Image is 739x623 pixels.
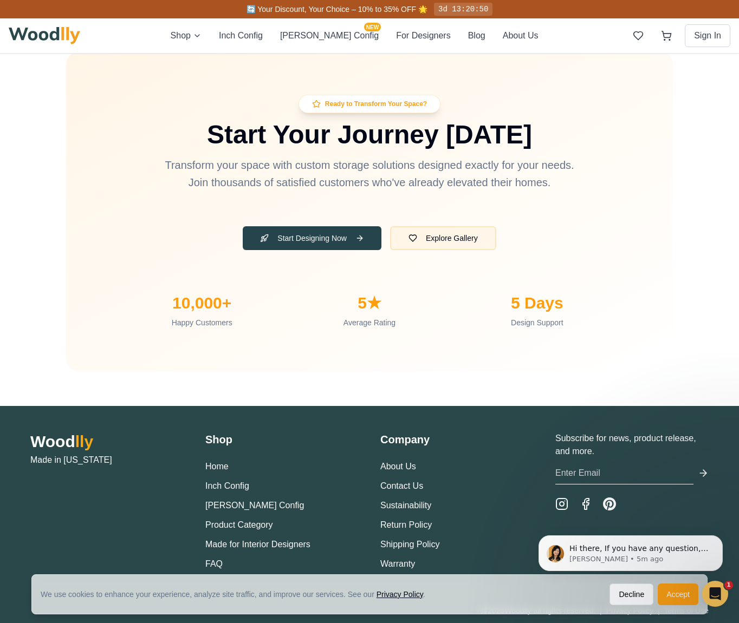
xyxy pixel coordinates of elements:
[724,581,733,589] span: 1
[66,122,673,148] h2: Start Your Journey [DATE]
[468,29,485,42] button: Blog
[396,29,450,42] button: For Designers
[603,497,616,510] a: Pinterest
[205,540,310,549] a: Made for Interior Designers
[555,462,693,484] input: Enter Email
[205,520,273,529] a: Product Category
[579,497,592,510] a: Facebook
[9,27,80,44] img: Woodlly
[522,513,739,594] iframe: Intercom notifications message
[205,559,223,568] a: FAQ
[219,29,263,42] button: Inch Config
[299,95,440,113] div: Ready to Transform Your Space?
[380,462,416,471] a: About Us
[685,24,730,47] button: Sign In
[30,454,184,467] p: Made in [US_STATE]
[380,481,423,490] a: Contact Us
[75,432,93,450] span: lly
[280,29,379,42] button: [PERSON_NAME] ConfigNEW
[171,29,202,42] button: Shop
[127,317,277,328] div: Happy Customers
[247,5,427,14] span: 🔄 Your Discount, Your Choice – 10% to 35% OFF 🌟
[377,590,423,599] a: Privacy Policy
[503,29,539,42] button: About Us
[243,226,381,250] button: Start Designing Now
[30,432,184,451] h2: Wood
[380,501,431,510] a: Sustainability
[702,581,728,607] iframe: Intercom live chat
[380,540,439,549] a: Shipping Policy
[555,432,709,458] p: Subscribe for news, product release, and more.
[205,462,229,471] a: Home
[462,317,612,328] div: Design Support
[380,432,534,447] h3: Company
[41,589,434,600] div: We use cookies to enhance your experience, analyze site traffic, and improve our services. See our .
[462,293,612,313] div: 5 Days
[161,156,578,192] p: Transform your space with custom storage solutions designed exactly for your needs. Join thousand...
[434,3,492,16] div: 3d 13:20:50
[380,559,415,568] a: Warranty
[390,226,496,250] button: Explore Gallery
[294,293,444,313] div: 5★
[205,499,304,512] button: [PERSON_NAME] Config
[205,480,249,493] button: Inch Config
[658,583,698,605] button: Accept
[610,583,653,605] button: Decline
[380,520,432,529] a: Return Policy
[294,317,444,328] div: Average Rating
[127,293,277,313] div: 10,000+
[555,497,568,510] a: Instagram
[205,432,359,447] h3: Shop
[364,23,381,31] span: NEW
